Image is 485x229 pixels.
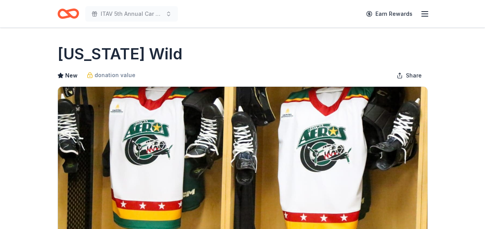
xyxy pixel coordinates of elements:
button: Share [390,68,428,83]
h1: [US_STATE] Wild [57,43,183,65]
span: New [65,71,78,80]
a: donation value [87,71,135,80]
span: Share [406,71,422,80]
a: Earn Rewards [362,7,417,21]
button: ITAV 5th Annual Car Show [85,6,178,22]
span: donation value [95,71,135,80]
span: ITAV 5th Annual Car Show [101,9,162,19]
a: Home [57,5,79,23]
